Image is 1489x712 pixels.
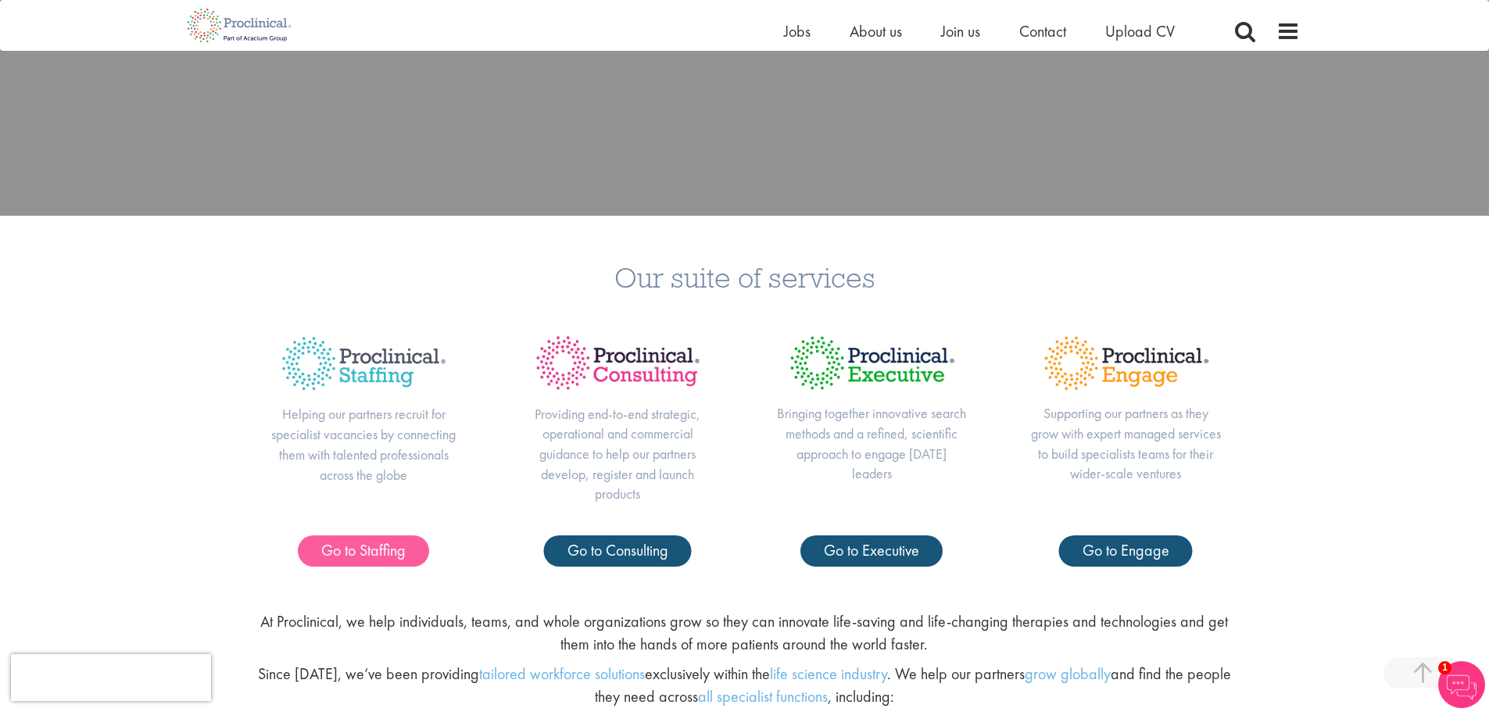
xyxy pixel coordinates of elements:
span: Go to Executive [824,540,919,560]
a: Go to Consulting [544,535,692,567]
p: Supporting our partners as they grow with expert managed services to build specialists teams for ... [1030,403,1222,484]
p: At Proclinical, we help individuals, teams, and whole organizations grow so they can innovate lif... [252,610,1237,655]
a: Go to Staffing [298,535,429,567]
a: grow globally [1025,664,1111,684]
img: Proclinical Title [1030,323,1222,403]
img: Proclinical Title [522,323,714,403]
a: Upload CV [1105,21,1175,41]
a: all specialist functions [698,686,828,707]
span: Go to Engage [1083,540,1169,560]
a: Go to Executive [800,535,943,567]
a: Go to Engage [1059,535,1193,567]
img: Chatbot [1438,661,1485,708]
img: Proclinical Title [776,323,968,403]
p: Helping our partners recruit for specialist vacancies by connecting them with talented profession... [268,404,460,485]
h3: Our suite of services [12,263,1477,292]
iframe: reCAPTCHA [11,654,211,701]
span: Go to Consulting [567,540,668,560]
img: Proclinical Title [268,323,460,404]
a: tailored workforce solutions [479,664,645,684]
span: 1 [1438,661,1451,674]
a: Jobs [784,21,811,41]
a: Join us [941,21,980,41]
span: Go to Staffing [321,540,406,560]
a: About us [850,21,902,41]
p: Providing end-to-end strategic, operational and commercial guidance to help our partners develop,... [522,404,714,505]
a: Contact [1019,21,1066,41]
p: Bringing together innovative search methods and a refined, scientific approach to engage [DATE] l... [776,403,968,484]
p: Since [DATE], we’ve been providing exclusively within the . We help our partners and find the peo... [252,663,1237,707]
a: life science industry [770,664,887,684]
